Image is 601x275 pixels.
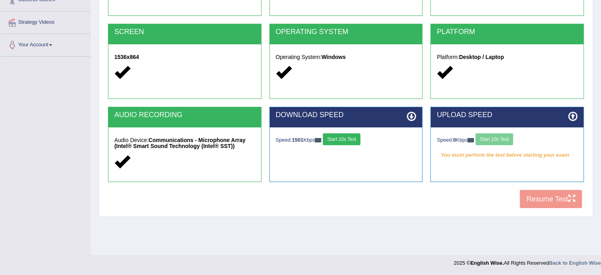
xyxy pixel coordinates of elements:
div: 2025 © All Rights Reserved [454,255,601,267]
h2: SCREEN [114,28,255,36]
button: Start 10s Test [323,133,360,145]
img: ajax-loader-fb-connection.gif [315,138,321,142]
h2: UPLOAD SPEED [437,111,578,119]
h5: Platform: [437,54,578,60]
strong: 1501 [292,137,303,143]
h2: DOWNLOAD SPEED [276,111,417,119]
img: ajax-loader-fb-connection.gif [468,138,474,142]
h5: Operating System: [276,54,417,60]
strong: 1536x864 [114,54,139,60]
strong: Windows [322,54,346,60]
a: Your Account [0,34,91,54]
a: Strategy Videos [0,11,91,31]
h2: AUDIO RECORDING [114,111,255,119]
div: Speed: Kbps [437,133,578,147]
div: Speed: Kbps [276,133,417,147]
a: Back to English Wise [549,260,601,266]
strong: 0 [453,137,456,143]
strong: Communications - Microphone Array (Intel® Smart Sound Technology (Intel® SST)) [114,137,246,149]
strong: English Wise. [470,260,504,266]
h2: OPERATING SYSTEM [276,28,417,36]
h2: PLATFORM [437,28,578,36]
h5: Audio Device: [114,137,255,150]
em: You must perform the test before starting your exam [437,149,578,161]
strong: Desktop / Laptop [459,54,504,60]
